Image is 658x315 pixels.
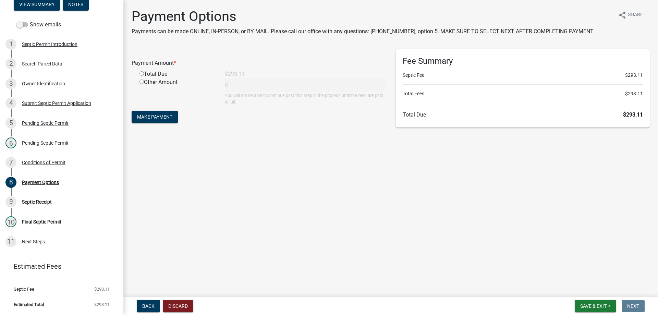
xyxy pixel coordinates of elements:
[403,56,643,66] h6: Fee Summary
[132,8,594,25] h1: Payment Options
[94,287,110,291] span: $293.11
[627,303,639,309] span: Next
[628,11,643,19] span: Share
[580,303,607,309] span: Save & Exit
[613,8,648,22] button: shareShare
[134,78,220,105] div: Other Amount
[5,236,16,247] div: 11
[14,287,34,291] span: Septic Fee
[625,72,643,79] span: $293.11
[134,70,220,78] div: Total Due
[5,137,16,148] div: 6
[22,61,62,66] div: Search Parcel Data
[22,199,52,204] div: Septic Receipt
[5,118,16,129] div: 5
[622,300,645,312] button: Next
[575,300,616,312] button: Save & Exit
[5,58,16,69] div: 2
[137,114,172,120] span: Make Payment
[5,196,16,207] div: 9
[5,216,16,227] div: 10
[403,72,643,79] li: Septic Fee
[22,121,69,125] div: Pending Septic Permit
[22,219,61,224] div: Final Septic Permit
[14,302,44,307] span: Estimated Total
[63,2,89,8] wm-modal-confirm: Notes
[625,90,643,97] span: $293.11
[22,180,59,185] div: Payment Options
[16,21,61,29] label: Show emails
[403,111,643,118] h6: Total Due
[22,160,65,165] div: Conditions of Permit
[132,111,178,123] button: Make Payment
[5,78,16,89] div: 3
[618,11,626,19] i: share
[126,59,391,67] div: Payment Amount
[5,39,16,50] div: 1
[132,27,594,36] p: Payments can be made ONLINE, IN-PERSON, or BY MAIL. Please call our office with any questions: [P...
[403,90,643,97] li: Total Fees
[5,177,16,188] div: 8
[137,300,160,312] button: Back
[5,157,16,168] div: 7
[22,81,65,86] div: Owner Identification
[142,303,155,309] span: Back
[5,98,16,109] div: 4
[5,259,112,273] a: Estimated Fees
[22,42,77,47] div: Septic Permit Introduction
[94,302,110,307] span: $293.11
[22,101,91,106] div: Submit Septic Permit Application
[22,141,69,145] div: Pending Septic Permit
[623,111,643,118] span: $293.11
[163,300,193,312] button: Discard
[14,2,60,8] wm-modal-confirm: Summary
